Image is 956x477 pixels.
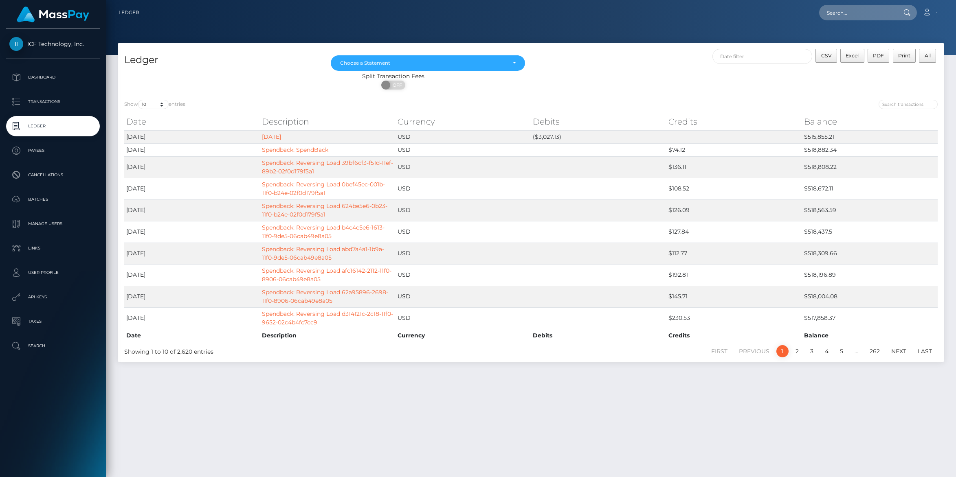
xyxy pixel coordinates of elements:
[815,49,837,63] button: CSV
[712,49,813,64] input: Date filter
[124,178,260,199] td: [DATE]
[124,156,260,178] td: [DATE]
[396,156,531,178] td: USD
[666,143,802,156] td: $74.12
[898,53,910,59] span: Print
[6,336,100,356] a: Search
[531,130,666,143] td: ($3,027.13)
[262,245,384,261] a: Spendback: Reversing Load abd7a4a1-1b9a-11f0-9de5-06cab49e8a05
[396,143,531,156] td: USD
[802,156,938,178] td: $518,808.22
[9,291,97,303] p: API Keys
[124,286,260,307] td: [DATE]
[9,169,97,181] p: Cancellations
[802,143,938,156] td: $518,882.34
[119,4,139,21] a: Ledger
[913,345,936,357] a: Last
[802,307,938,329] td: $517,858.37
[260,329,396,342] th: Description
[531,114,666,130] th: Debits
[925,53,931,59] span: All
[666,178,802,199] td: $108.52
[6,311,100,332] a: Taxes
[9,144,97,157] p: Payees
[802,329,938,342] th: Balance
[821,53,832,59] span: CSV
[666,243,802,264] td: $112.77
[840,49,864,63] button: Excel
[865,345,884,357] a: 262
[666,156,802,178] td: $136.11
[820,345,833,357] a: 4
[396,199,531,221] td: USD
[124,199,260,221] td: [DATE]
[819,5,896,20] input: Search...
[396,264,531,286] td: USD
[873,53,884,59] span: PDF
[6,140,100,161] a: Payees
[331,55,525,71] button: Choose a Statement
[124,114,260,130] th: Date
[262,224,385,240] a: Spendback: Reversing Load b4c4c5e6-1613-11f0-9de5-06cab49e8a05
[124,243,260,264] td: [DATE]
[887,345,911,357] a: Next
[9,96,97,108] p: Transactions
[124,221,260,243] td: [DATE]
[6,165,100,185] a: Cancellations
[262,202,387,218] a: Spendback: Reversing Load 624be5e6-0b23-11f0-b24e-02f0d179f5a1
[124,264,260,286] td: [DATE]
[260,114,396,130] th: Description
[340,60,506,66] div: Choose a Statement
[6,40,100,48] span: ICF Technology, Inc.
[9,267,97,279] p: User Profile
[396,130,531,143] td: USD
[802,114,938,130] th: Balance
[396,243,531,264] td: USD
[666,199,802,221] td: $126.09
[262,289,388,304] a: Spendback: Reversing Load 62a95896-2698-11f0-8906-06cab49e8a05
[262,146,328,153] a: Spendback: SpendBack
[9,71,97,83] p: Dashboard
[386,81,406,90] span: OFF
[17,7,89,22] img: MassPay Logo
[666,114,802,130] th: Credits
[802,264,938,286] td: $518,196.89
[802,178,938,199] td: $518,672.11
[124,344,456,356] div: Showing 1 to 10 of 2,620 entries
[396,329,531,342] th: Currency
[802,199,938,221] td: $518,563.59
[6,67,100,88] a: Dashboard
[396,114,531,130] th: Currency
[396,307,531,329] td: USD
[396,286,531,307] td: USD
[138,100,169,109] select: Showentries
[531,329,666,342] th: Debits
[9,242,97,254] p: Links
[835,345,848,357] a: 5
[396,178,531,199] td: USD
[9,340,97,352] p: Search
[868,49,890,63] button: PDF
[262,310,393,326] a: Spendback: Reversing Load d314121c-2c18-11f0-9652-02c4b4fc7cc9
[666,307,802,329] td: $230.53
[262,267,391,283] a: Spendback: Reversing Load afc16142-2112-11f0-8906-06cab49e8a05
[893,49,916,63] button: Print
[6,263,100,283] a: User Profile
[666,329,802,342] th: Credits
[919,49,936,63] button: All
[846,53,859,59] span: Excel
[791,345,803,357] a: 2
[802,221,938,243] td: $518,437.5
[262,159,393,175] a: Spendback: Reversing Load 39bf6cf3-f51d-11ef-89b2-02f0d179f5a1
[9,218,97,230] p: Manage Users
[6,287,100,307] a: API Keys
[124,329,260,342] th: Date
[262,133,281,140] a: [DATE]
[6,238,100,258] a: Links
[124,143,260,156] td: [DATE]
[124,307,260,329] td: [DATE]
[666,221,802,243] td: $127.84
[776,345,789,357] a: 1
[124,53,319,67] h4: Ledger
[666,286,802,307] td: $145.71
